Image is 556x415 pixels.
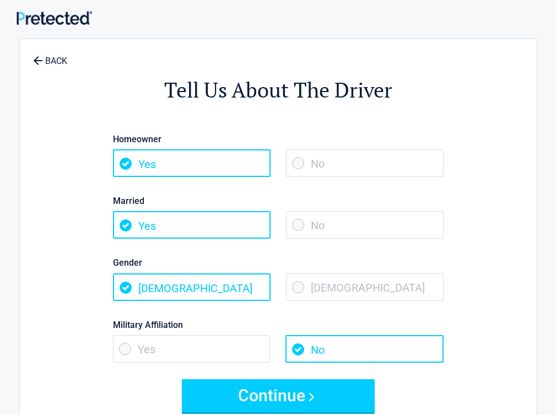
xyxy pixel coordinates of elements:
span: No [286,149,444,177]
h2: Tell Us About The Driver [80,76,476,104]
label: Homeowner [113,132,444,147]
label: Gender [113,255,444,270]
span: Yes [113,211,271,239]
span: No [285,335,443,363]
a: BACK [31,46,69,66]
button: Continue [182,379,375,412]
span: [DEMOGRAPHIC_DATA] [286,273,444,301]
span: No [286,211,444,239]
label: Military Affiliation [113,317,444,332]
span: [DEMOGRAPHIC_DATA] [113,273,271,301]
span: Yes [113,335,271,363]
span: Yes [113,149,271,177]
label: Married [113,193,444,208]
img: Main Logo [17,11,92,25]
